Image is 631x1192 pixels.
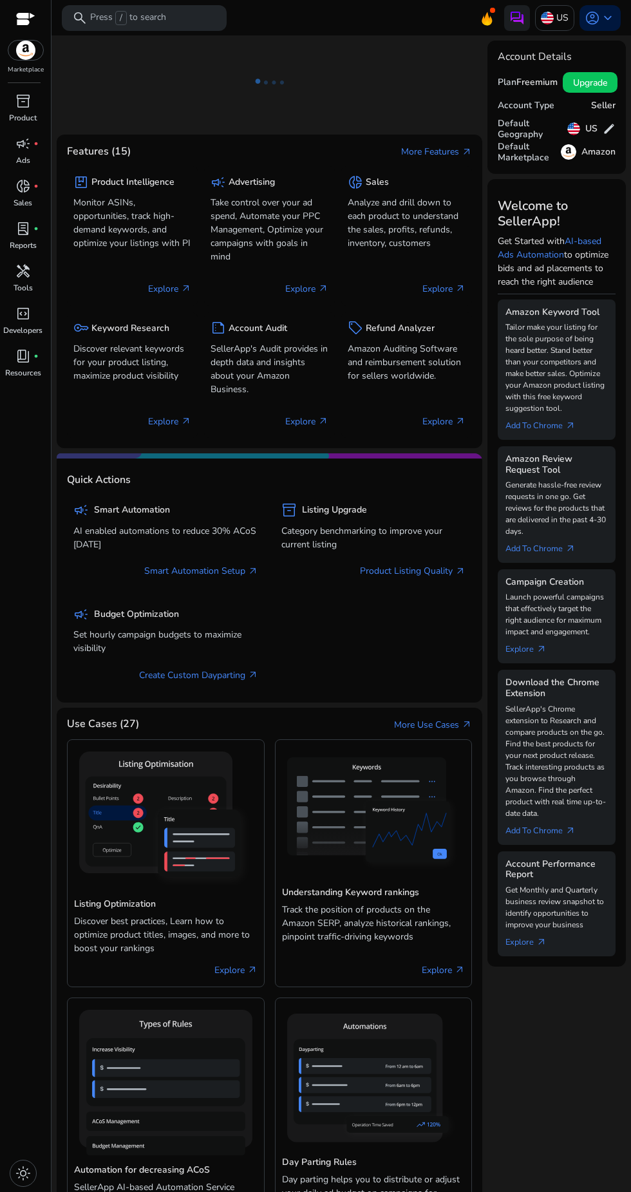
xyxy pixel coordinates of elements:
p: Analyze and drill down to each product to understand the sales, profits, refunds, inventory, cust... [348,196,466,250]
h5: Smart Automation [94,505,170,516]
h5: Amazon [581,147,616,158]
h5: Keyword Research [91,323,169,334]
h5: Budget Optimization [94,609,179,620]
p: Explore [148,282,191,296]
span: key [73,320,89,336]
span: arrow_outward [318,416,328,426]
p: Tools [14,282,33,294]
h4: Quick Actions [67,474,131,486]
p: SellerApp's Audit provides in depth data and insights about your Amazon Business. [211,342,328,396]
h5: Amazon Review Request Tool [505,454,608,476]
p: Explore [148,415,191,428]
span: campaign [211,175,226,190]
p: Explore [285,282,328,296]
p: Launch powerful campaigns that effectively target the right audience for maximum impact and engag... [505,591,608,638]
h5: Sales [366,177,389,188]
span: arrow_outward [318,283,328,294]
span: arrow_outward [565,421,576,431]
a: Smart Automation Setup [144,564,258,578]
span: arrow_outward [455,965,465,975]
span: donut_small [348,175,363,190]
span: arrow_outward [181,416,191,426]
span: arrow_outward [248,670,258,680]
span: inventory_2 [281,502,297,518]
p: Explore [422,415,466,428]
h5: Listing Optimization [74,899,258,910]
span: keyboard_arrow_down [600,10,616,26]
span: Upgrade [573,76,607,90]
span: arrow_outward [536,937,547,947]
p: Set hourly campaign budgets to maximize visibility [73,628,258,655]
span: fiber_manual_record [33,354,39,359]
h5: Account Performance Report [505,859,608,881]
span: book_4 [15,348,31,364]
h4: Use Cases (27) [67,718,139,730]
a: Product Listing Quality [360,564,466,578]
p: Discover best practices, Learn how to optimize product titles, images, and more to boost your ran... [74,914,258,955]
span: arrow_outward [248,566,258,576]
p: Resources [5,367,41,379]
p: Tailor make your listing for the sole purpose of being heard better. Stand better than your compe... [505,321,608,414]
p: Amazon Auditing Software and reimbursement solution for sellers worldwide. [348,342,466,383]
span: arrow_outward [181,283,191,294]
h5: Day Parting Rules [282,1157,466,1168]
a: More Use Casesarrow_outward [394,718,472,732]
p: Get Started with to optimize bids and ad placements to reach the right audience [498,234,616,289]
p: SellerApp's Chrome extension to Research and compare products on the go. Find the best products f... [505,703,608,819]
h5: Default Marketplace [498,142,561,164]
img: us.svg [541,12,554,24]
h5: Listing Upgrade [302,505,367,516]
h5: US [585,124,598,135]
h5: Download the Chrome Extension [505,677,608,699]
img: Listing Optimization [74,746,258,895]
p: Discover relevant keywords for your product listing, maximize product visibility [73,342,191,383]
h5: Account Audit [229,323,287,334]
span: search [72,10,88,26]
h5: Campaign Creation [505,577,608,588]
span: donut_small [15,178,31,194]
h3: Welcome to SellerApp! [498,198,616,229]
span: arrow_outward [462,719,472,730]
h5: Product Intelligence [91,177,174,188]
h5: Automation for decreasing ACoS [74,1165,258,1176]
a: Create Custom Dayparting [139,668,258,682]
img: Automation for decreasing ACoS [74,1005,258,1160]
p: Explore [422,282,466,296]
img: Understanding Keyword rankings [282,752,466,878]
span: fiber_manual_record [33,141,39,146]
h5: Refund Analyzer [366,323,435,334]
a: Add To Chrome [505,537,586,555]
span: package [73,175,89,190]
p: Sales [14,197,32,209]
h5: Plan [498,77,516,88]
img: Day Parting Rules [282,1008,466,1149]
a: Explore [422,963,465,977]
span: arrow_outward [565,544,576,554]
span: arrow_outward [536,644,547,654]
span: handyman [15,263,31,279]
span: sell [348,320,363,336]
p: Explore [285,415,328,428]
p: Press to search [90,11,166,25]
span: campaign [73,607,89,622]
a: More Featuresarrow_outward [401,145,472,158]
h4: Account Details [498,51,616,63]
h5: Amazon Keyword Tool [505,307,608,318]
span: arrow_outward [247,965,258,975]
h5: Account Type [498,100,554,111]
button: Upgrade [563,72,617,93]
span: campaign [73,502,89,518]
p: Product [9,112,37,124]
img: amazon.svg [561,144,576,160]
span: lab_profile [15,221,31,236]
h5: Freemium [516,77,558,88]
span: / [115,11,127,25]
span: account_circle [585,10,600,26]
p: Developers [3,325,42,336]
span: arrow_outward [455,283,466,294]
p: Monitor ASINs, opportunities, track high-demand keywords, and optimize your listings with PI [73,196,191,250]
h5: Default Geography [498,118,567,140]
img: us.svg [567,122,580,135]
span: campaign [15,136,31,151]
p: Generate hassle-free review requests in one go. Get reviews for the products that are delivered i... [505,479,608,537]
